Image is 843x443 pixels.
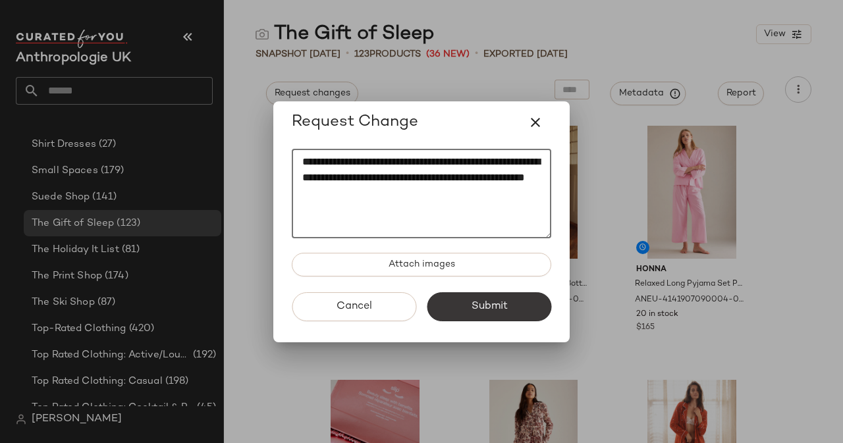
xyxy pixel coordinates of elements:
span: Request Change [292,112,418,133]
button: Submit [427,292,551,321]
span: Attach images [388,259,455,270]
span: Submit [470,300,507,313]
button: Cancel [292,292,416,321]
span: Cancel [336,300,372,313]
button: Attach images [292,253,551,276]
